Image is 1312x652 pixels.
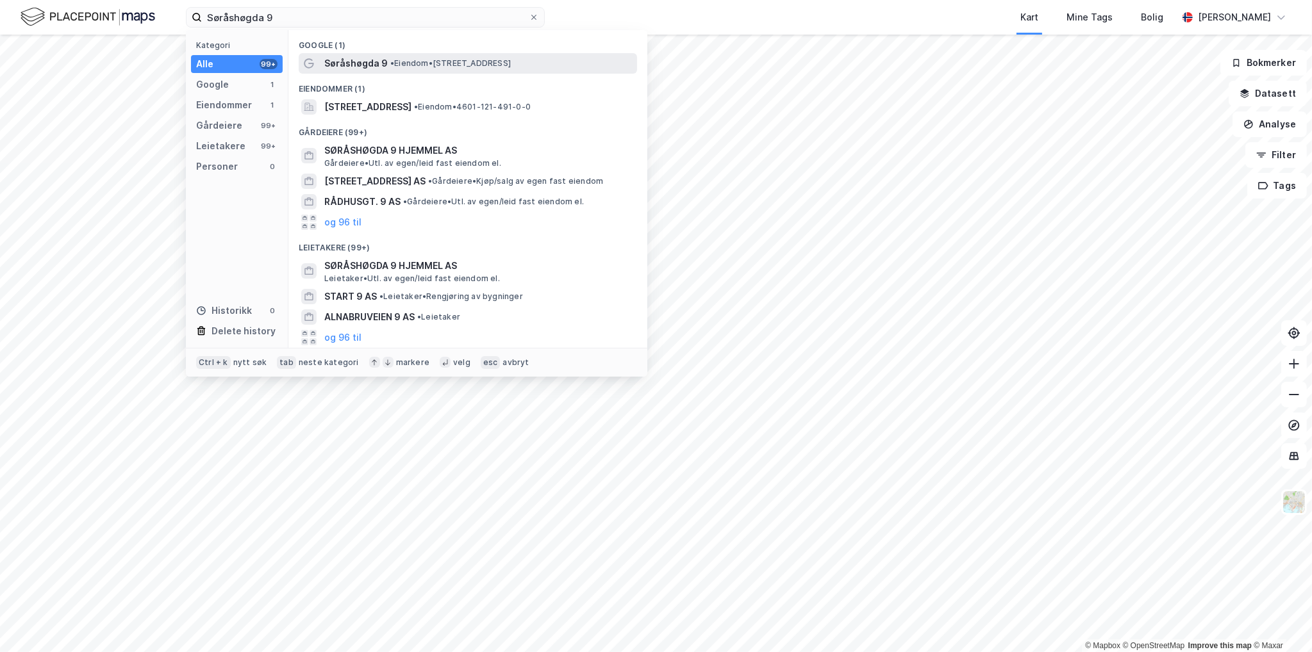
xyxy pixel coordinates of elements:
[1067,10,1113,25] div: Mine Tags
[403,197,407,206] span: •
[324,215,361,230] button: og 96 til
[403,197,584,207] span: Gårdeiere • Utl. av egen/leid fast eiendom el.
[196,77,229,92] div: Google
[324,143,632,158] span: SØRÅSHØGDA 9 HJEMMEL AS
[417,312,421,322] span: •
[233,357,267,368] div: nytt søk
[324,273,500,284] span: Leietaker • Utl. av egen/leid fast eiendom el.
[267,306,278,316] div: 0
[267,161,278,172] div: 0
[288,232,647,256] div: Leietakere (99+)
[1247,173,1307,199] button: Tags
[196,159,238,174] div: Personer
[324,99,411,115] span: [STREET_ADDRESS]
[324,309,415,325] span: ALNABRUVEIEN 9 AS
[324,56,388,71] span: Søråshøgda 9
[324,330,361,345] button: og 96 til
[453,357,470,368] div: velg
[502,357,529,368] div: avbryt
[260,120,278,131] div: 99+
[196,356,231,369] div: Ctrl + k
[324,258,632,273] span: SØRÅSHØGDA 9 HJEMMEL AS
[196,97,252,113] div: Eiendommer
[1220,50,1307,76] button: Bokmerker
[196,303,252,318] div: Historikk
[324,158,501,168] span: Gårdeiere • Utl. av egen/leid fast eiendom el.
[390,58,394,68] span: •
[414,102,531,112] span: Eiendom • 4601-121-491-0-0
[1020,10,1038,25] div: Kart
[428,176,603,186] span: Gårdeiere • Kjøp/salg av egen fast eiendom
[396,357,429,368] div: markere
[277,356,296,369] div: tab
[196,56,213,72] div: Alle
[196,138,245,154] div: Leietakere
[1233,111,1307,137] button: Analyse
[1198,10,1271,25] div: [PERSON_NAME]
[267,79,278,90] div: 1
[196,40,283,50] div: Kategori
[1188,641,1252,650] a: Improve this map
[299,357,359,368] div: neste kategori
[1282,490,1306,514] img: Z
[21,6,155,28] img: logo.f888ab2527a4732fd821a326f86c7f29.svg
[1248,591,1312,652] iframe: Chat Widget
[288,117,647,140] div: Gårdeiere (99+)
[288,74,647,97] div: Eiendommer (1)
[1141,10,1163,25] div: Bolig
[379,291,523,302] span: Leietaker • Rengjøring av bygninger
[390,58,511,69] span: Eiendom • [STREET_ADDRESS]
[414,102,418,111] span: •
[260,59,278,69] div: 99+
[196,118,242,133] div: Gårdeiere
[379,291,383,301] span: •
[288,30,647,53] div: Google (1)
[1123,641,1185,650] a: OpenStreetMap
[417,312,460,322] span: Leietaker
[324,194,401,209] span: RÅDHUSGT. 9 AS
[260,141,278,151] div: 99+
[1085,641,1120,650] a: Mapbox
[1229,81,1307,106] button: Datasett
[324,174,426,189] span: [STREET_ADDRESS] AS
[212,323,276,339] div: Delete history
[481,356,501,369] div: esc
[202,8,529,27] input: Søk på adresse, matrikkel, gårdeiere, leietakere eller personer
[428,176,432,186] span: •
[267,100,278,110] div: 1
[1245,142,1307,168] button: Filter
[324,289,377,304] span: START 9 AS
